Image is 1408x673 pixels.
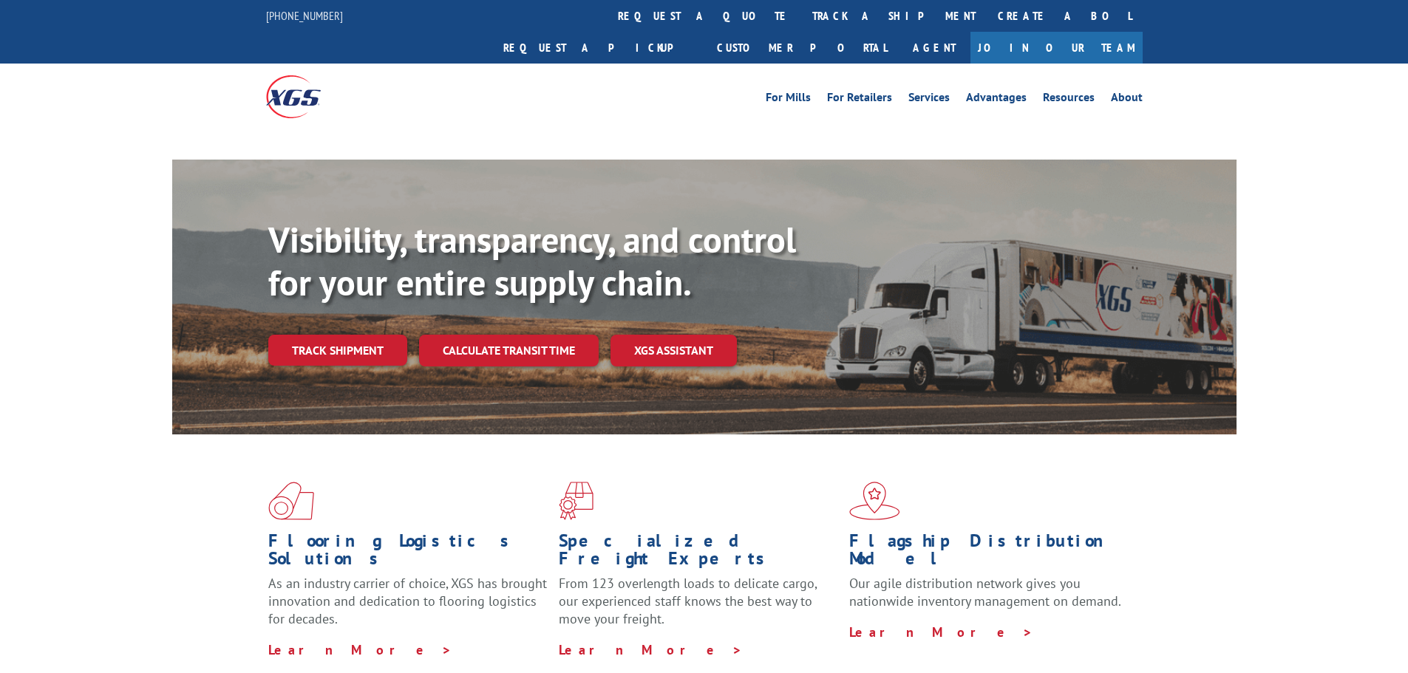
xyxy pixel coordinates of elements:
[1043,92,1095,108] a: Resources
[970,32,1143,64] a: Join Our Team
[706,32,898,64] a: Customer Portal
[492,32,706,64] a: Request a pickup
[849,482,900,520] img: xgs-icon-flagship-distribution-model-red
[268,216,796,305] b: Visibility, transparency, and control for your entire supply chain.
[266,8,343,23] a: [PHONE_NUMBER]
[268,532,548,575] h1: Flooring Logistics Solutions
[268,482,314,520] img: xgs-icon-total-supply-chain-intelligence-red
[611,335,737,366] a: XGS ASSISTANT
[849,532,1129,575] h1: Flagship Distribution Model
[849,624,1033,640] a: Learn More >
[268,641,452,658] a: Learn More >
[268,575,547,627] span: As an industry carrier of choice, XGS has brought innovation and dedication to flooring logistics...
[559,482,594,520] img: xgs-icon-focused-on-flooring-red
[908,92,950,108] a: Services
[559,641,743,658] a: Learn More >
[1111,92,1143,108] a: About
[766,92,811,108] a: For Mills
[268,335,407,366] a: Track shipment
[559,532,838,575] h1: Specialized Freight Experts
[849,575,1121,609] span: Our agile distribution network gives you nationwide inventory management on demand.
[898,32,970,64] a: Agent
[419,335,599,366] a: Calculate transit time
[966,92,1027,108] a: Advantages
[559,575,838,640] p: From 123 overlength loads to delicate cargo, our experienced staff knows the best way to move you...
[827,92,892,108] a: For Retailers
